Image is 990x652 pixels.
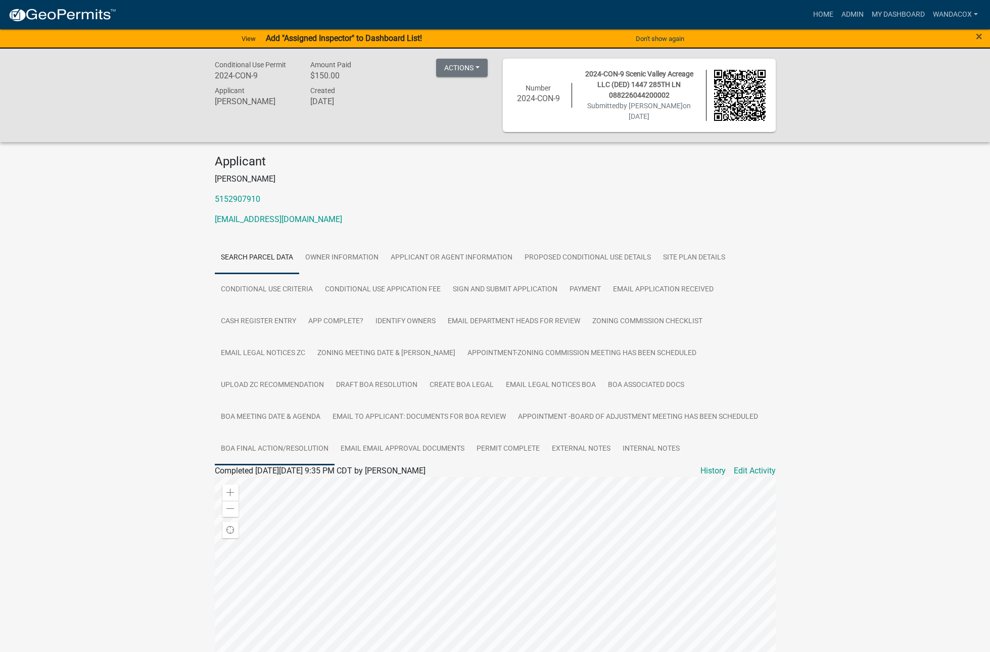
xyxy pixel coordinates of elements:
[215,71,296,80] h6: 2024-CON-9
[976,30,982,42] button: Close
[470,433,546,465] a: Permit Complete
[461,337,702,370] a: Appointment-Zoning Commission Meeting has been Scheduled
[620,102,683,110] span: by [PERSON_NAME]
[607,274,720,306] a: Email Application Received
[526,84,551,92] span: Number
[215,97,296,106] h6: [PERSON_NAME]
[310,61,351,69] span: Amount Paid
[215,337,311,370] a: Email Legal Notices ZC
[442,306,586,338] a: Email department heads for review
[714,70,766,121] img: QR code
[734,465,776,477] a: Edit Activity
[215,274,319,306] a: Conditional Use Criteria
[563,274,607,306] a: Payment
[310,86,335,95] span: Created
[222,485,239,501] div: Zoom in
[266,33,422,43] strong: Add "Assigned Inspector" to Dashboard List!
[976,29,982,44] span: ×
[326,401,512,433] a: Email to Applicant: Documents for BOA Review
[215,369,330,402] a: Upload ZC Recommendation
[837,5,868,24] a: Admin
[215,154,776,169] h4: Applicant
[518,242,657,274] a: Proposed Conditional Use Details
[310,97,391,106] h6: [DATE]
[215,401,326,433] a: BOA Meeting Date & Agenda
[369,306,442,338] a: Identify Owners
[238,30,260,47] a: View
[299,242,385,274] a: Owner Information
[215,194,260,204] a: 5152907910
[423,369,500,402] a: Create BOA legal
[602,369,690,402] a: BOA Associated Docs
[215,214,342,224] a: [EMAIL_ADDRESS][DOMAIN_NAME]
[215,173,776,185] p: [PERSON_NAME]
[215,466,426,475] span: Completed [DATE][DATE] 9:35 PM CDT by [PERSON_NAME]
[809,5,837,24] a: Home
[215,433,335,465] a: BOA Final Action/Resolution
[546,433,617,465] a: External Notes
[222,501,239,517] div: Zoom out
[436,59,488,77] button: Actions
[222,522,239,538] div: Find my location
[215,61,286,69] span: Conditional Use Permit
[385,242,518,274] a: Applicant or Agent Information
[700,465,726,477] a: History
[929,5,982,24] a: WandaCox
[617,433,686,465] a: Internal Notes
[310,71,391,80] h6: $150.00
[585,70,693,99] span: 2024-CON-9 Scenic Valley Acreage LLC (DED) 1447 285TH LN 088226044200002
[657,242,731,274] a: Site Plan Details
[330,369,423,402] a: Draft BOA Resolution
[587,102,691,120] span: Submitted on [DATE]
[586,306,709,338] a: Zoning Commission Checklist
[500,369,602,402] a: Email Legal Notices BOA
[335,433,470,465] a: Email Email approval documents
[868,5,929,24] a: My Dashboard
[319,274,447,306] a: Conditional Use Appication Fee
[632,30,688,47] button: Don't show again
[512,401,764,433] a: Appointment -Board of Adjustment meeting has been scheduled
[513,94,564,103] h6: 2024-CON-9
[215,86,245,95] span: Applicant
[447,274,563,306] a: Sign and Submit Application
[215,306,302,338] a: Cash Register Entry
[215,242,299,274] a: Search Parcel Data
[302,306,369,338] a: App Complete?
[311,337,461,370] a: Zoning Meeting Date & [PERSON_NAME]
